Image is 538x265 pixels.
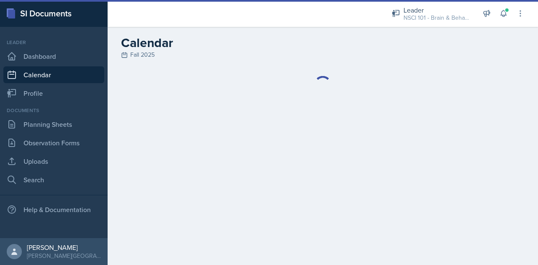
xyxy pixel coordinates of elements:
[3,107,104,114] div: Documents
[3,201,104,218] div: Help & Documentation
[403,5,471,15] div: Leader
[3,66,104,83] a: Calendar
[3,85,104,102] a: Profile
[3,134,104,151] a: Observation Forms
[27,243,101,252] div: [PERSON_NAME]
[3,48,104,65] a: Dashboard
[27,252,101,260] div: [PERSON_NAME][GEOGRAPHIC_DATA]
[3,39,104,46] div: Leader
[3,153,104,170] a: Uploads
[3,171,104,188] a: Search
[121,50,525,59] div: Fall 2025
[121,35,525,50] h2: Calendar
[3,116,104,133] a: Planning Sheets
[403,13,471,22] div: NSCI 101 - Brain & Behavior / Fall 2025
